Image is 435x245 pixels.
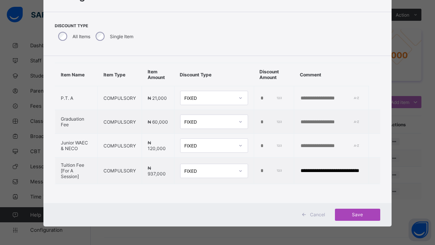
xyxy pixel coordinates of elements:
[110,34,133,39] label: Single Item
[184,119,234,125] div: FIXED
[148,95,167,101] span: ₦ 21,000
[98,134,142,158] td: COMPULSORY
[98,110,142,134] td: COMPULSORY
[55,110,98,134] td: Graduation Fee
[98,63,142,86] th: Item Type
[341,212,375,217] span: Save
[55,86,98,110] td: P.T. A
[174,63,254,86] th: Discount Type
[254,63,294,86] th: Discount Amount
[294,63,369,86] th: Comment
[55,63,98,86] th: Item Name
[142,63,174,86] th: Item Amount
[184,95,234,101] div: FIXED
[184,168,234,174] div: FIXED
[148,165,166,177] span: ₦ 937,000
[98,86,142,110] td: COMPULSORY
[55,23,135,28] span: Discount Type
[148,140,166,151] span: ₦ 120,000
[55,158,98,184] td: Tuition Fee [For A Session]
[310,212,325,217] span: Cancel
[184,143,234,149] div: FIXED
[148,119,168,125] span: ₦ 60,000
[72,34,90,39] label: All Items
[55,134,98,158] td: Junior WAEC & NECO
[98,158,142,184] td: COMPULSORY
